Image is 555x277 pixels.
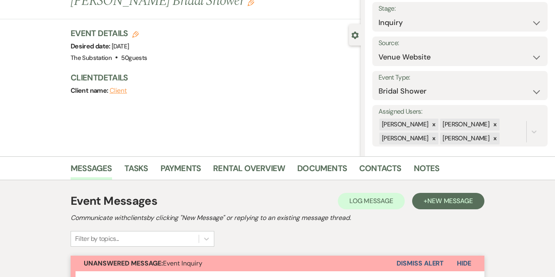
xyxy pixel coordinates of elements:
[427,197,473,205] span: New Message
[379,119,430,130] div: [PERSON_NAME]
[71,86,110,95] span: Client name:
[213,162,285,180] a: Rental Overview
[121,54,147,62] span: 50 guests
[349,197,393,205] span: Log Message
[378,72,541,84] label: Event Type:
[71,162,112,180] a: Messages
[71,192,157,210] h1: Event Messages
[112,42,129,50] span: [DATE]
[124,162,148,180] a: Tasks
[440,119,491,130] div: [PERSON_NAME]
[297,162,347,180] a: Documents
[414,162,440,180] a: Notes
[378,3,541,15] label: Stage:
[397,256,444,271] button: Dismiss Alert
[71,213,484,223] h2: Communicate with clients by clicking "New Message" or replying to an existing message thread.
[71,54,112,62] span: The Substation
[71,72,353,83] h3: Client Details
[110,87,127,94] button: Client
[84,259,202,268] span: Event Inquiry
[457,259,471,268] span: Hide
[412,193,484,209] button: +New Message
[379,133,430,144] div: [PERSON_NAME]
[378,37,541,49] label: Source:
[84,259,163,268] strong: Unanswered Message:
[440,133,491,144] div: [PERSON_NAME]
[71,42,112,50] span: Desired date:
[71,27,147,39] h3: Event Details
[378,106,541,118] label: Assigned Users:
[338,193,405,209] button: Log Message
[444,256,484,271] button: Hide
[75,234,119,244] div: Filter by topics...
[351,31,359,39] button: Close lead details
[161,162,201,180] a: Payments
[359,162,401,180] a: Contacts
[71,256,397,271] button: Unanswered Message:Event Inquiry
